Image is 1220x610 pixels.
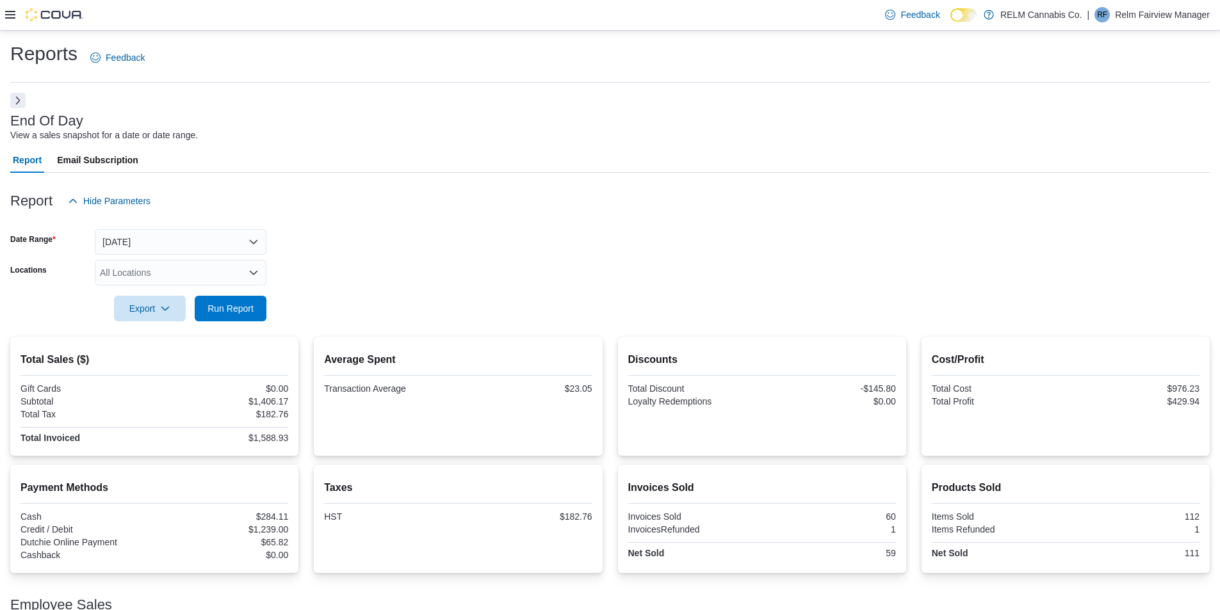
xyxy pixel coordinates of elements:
[20,537,152,547] div: Dutchie Online Payment
[932,548,968,558] strong: Net Sold
[628,480,896,495] h2: Invoices Sold
[932,396,1063,406] div: Total Profit
[765,383,896,394] div: -$145.80
[932,511,1063,522] div: Items Sold
[1087,7,1090,22] p: |
[324,352,592,367] h2: Average Spent
[157,550,288,560] div: $0.00
[765,396,896,406] div: $0.00
[1068,548,1200,558] div: 111
[20,352,288,367] h2: Total Sales ($)
[932,383,1063,394] div: Total Cost
[950,8,977,22] input: Dark Mode
[157,383,288,394] div: $0.00
[324,383,455,394] div: Transaction Average
[10,265,47,275] label: Locations
[95,229,266,255] button: [DATE]
[10,129,198,142] div: View a sales snapshot for a date or date range.
[106,51,145,64] span: Feedback
[13,147,42,173] span: Report
[20,433,80,443] strong: Total Invoiced
[122,296,178,321] span: Export
[10,41,77,67] h1: Reports
[765,548,896,558] div: 59
[628,548,665,558] strong: Net Sold
[57,147,138,173] span: Email Subscription
[628,396,760,406] div: Loyalty Redemptions
[765,524,896,534] div: 1
[207,302,254,315] span: Run Report
[628,352,896,367] h2: Discounts
[20,524,152,534] div: Credit / Debit
[114,296,186,321] button: Export
[628,383,760,394] div: Total Discount
[932,480,1200,495] h2: Products Sold
[157,511,288,522] div: $284.11
[157,409,288,419] div: $182.76
[628,511,760,522] div: Invoices Sold
[1115,7,1210,22] p: Relm Fairview Manager
[1068,396,1200,406] div: $429.94
[765,511,896,522] div: 60
[20,396,152,406] div: Subtotal
[83,195,150,207] span: Hide Parameters
[932,352,1200,367] h2: Cost/Profit
[63,188,156,214] button: Hide Parameters
[157,433,288,443] div: $1,588.93
[900,8,939,21] span: Feedback
[460,383,592,394] div: $23.05
[932,524,1063,534] div: Items Refunded
[10,113,83,129] h3: End Of Day
[1068,524,1200,534] div: 1
[195,296,266,321] button: Run Report
[10,234,56,245] label: Date Range
[10,193,53,209] h3: Report
[324,480,592,495] h2: Taxes
[85,45,150,70] a: Feedback
[157,524,288,534] div: $1,239.00
[880,2,945,28] a: Feedback
[20,480,288,495] h2: Payment Methods
[20,550,152,560] div: Cashback
[26,8,83,21] img: Cova
[1068,383,1200,394] div: $976.23
[1094,7,1110,22] div: Relm Fairview Manager
[157,537,288,547] div: $65.82
[1097,7,1107,22] span: RF
[248,268,259,278] button: Open list of options
[628,524,760,534] div: InvoicesRefunded
[20,409,152,419] div: Total Tax
[20,383,152,394] div: Gift Cards
[157,396,288,406] div: $1,406.17
[20,511,152,522] div: Cash
[10,93,26,108] button: Next
[460,511,592,522] div: $182.76
[1068,511,1200,522] div: 112
[324,511,455,522] div: HST
[1000,7,1082,22] p: RELM Cannabis Co.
